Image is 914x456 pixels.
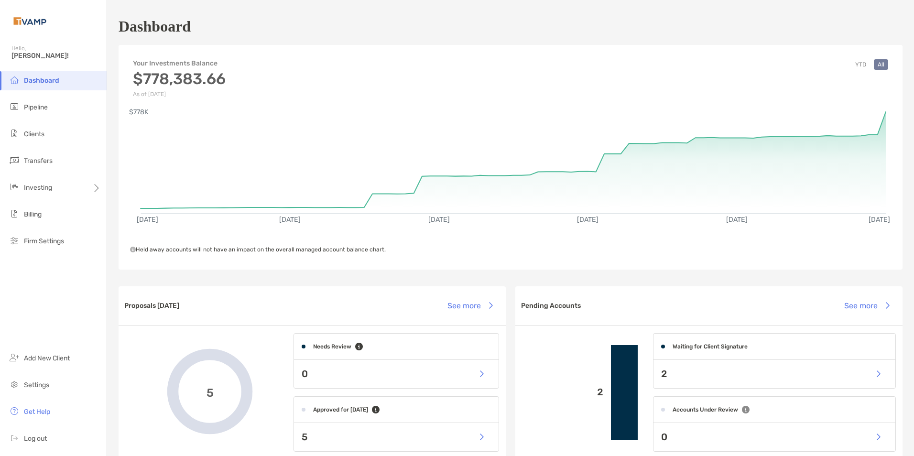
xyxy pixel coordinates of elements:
[9,405,20,417] img: get-help icon
[428,216,450,224] text: [DATE]
[869,216,890,224] text: [DATE]
[9,181,20,193] img: investing icon
[874,59,888,70] button: All
[9,74,20,86] img: dashboard icon
[673,343,748,350] h4: Waiting for Client Signature
[9,208,20,219] img: billing icon
[726,216,748,224] text: [DATE]
[661,431,667,443] p: 0
[313,343,351,350] h4: Needs Review
[673,406,738,413] h4: Accounts Under Review
[9,235,20,246] img: firm-settings icon
[11,4,48,38] img: Zoe Logo
[207,385,214,399] span: 5
[133,91,226,98] p: As of [DATE]
[523,386,603,398] p: 2
[24,210,42,218] span: Billing
[302,431,307,443] p: 5
[313,406,368,413] h4: Approved for [DATE]
[24,184,52,192] span: Investing
[124,302,179,310] h3: Proposals [DATE]
[9,128,20,139] img: clients icon
[837,295,897,316] button: See more
[24,408,50,416] span: Get Help
[851,59,870,70] button: YTD
[24,434,47,443] span: Log out
[133,59,226,67] h4: Your Investments Balance
[9,352,20,363] img: add_new_client icon
[521,302,581,310] h3: Pending Accounts
[661,368,667,380] p: 2
[302,368,308,380] p: 0
[24,130,44,138] span: Clients
[11,52,101,60] span: [PERSON_NAME]!
[119,18,191,35] h1: Dashboard
[9,432,20,444] img: logout icon
[137,216,158,224] text: [DATE]
[9,379,20,390] img: settings icon
[129,108,149,116] text: $778K
[24,76,59,85] span: Dashboard
[9,154,20,166] img: transfers icon
[24,103,48,111] span: Pipeline
[133,70,226,88] h3: $778,383.66
[24,381,49,389] span: Settings
[24,354,70,362] span: Add New Client
[24,157,53,165] span: Transfers
[130,246,386,253] span: Held away accounts will not have an impact on the overall managed account balance chart.
[577,216,598,224] text: [DATE]
[440,295,500,316] button: See more
[9,101,20,112] img: pipeline icon
[24,237,64,245] span: Firm Settings
[279,216,301,224] text: [DATE]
